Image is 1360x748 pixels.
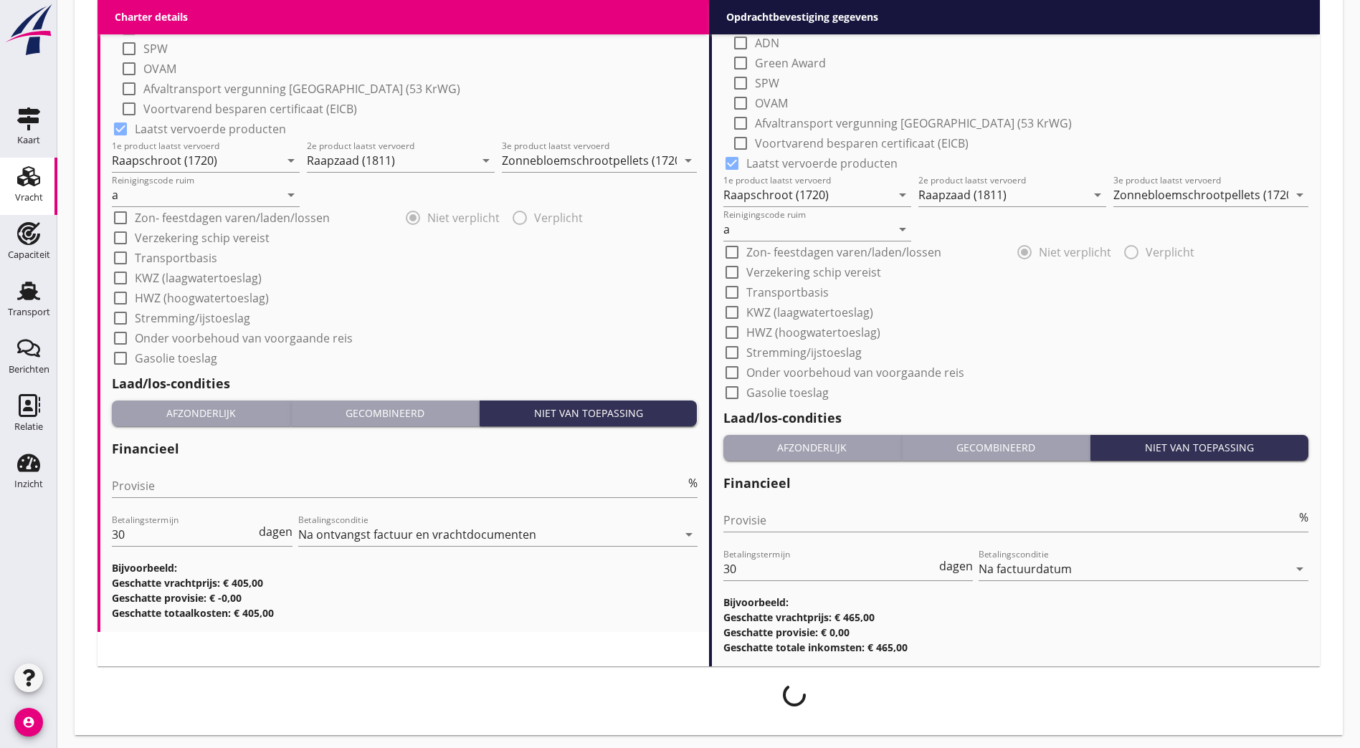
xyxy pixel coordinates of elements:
label: Zon- feestdagen varen/laden/lossen [135,211,330,225]
div: dagen [936,560,973,572]
label: SPW [143,42,168,56]
div: Relatie [14,422,43,431]
label: Laatst vervoerde producten [135,122,286,136]
button: Gecombineerd [902,435,1090,461]
div: Niet van toepassing [1096,440,1303,455]
i: arrow_drop_down [477,152,495,169]
h2: Laad/los-condities [112,374,698,393]
h3: Geschatte totaalkosten: € 405,00 [112,605,698,620]
i: arrow_drop_down [282,186,300,203]
input: 3e product laatst vervoerd [502,149,677,172]
input: Provisie [112,474,685,497]
label: KWZ (laagwatertoeslag) [746,305,873,320]
label: Stremming/ijstoeslag [135,311,250,325]
div: % [1296,512,1308,523]
i: arrow_drop_down [894,186,911,203]
h3: Geschatte provisie: € 0,00 [723,625,1309,640]
div: Inzicht [14,479,43,489]
h3: Geschatte provisie: € -0,00 [112,590,698,605]
div: Vracht [15,193,43,202]
button: Afzonderlijk [723,435,903,461]
input: Provisie [723,509,1297,532]
div: Capaciteit [8,250,50,259]
button: Niet van toepassing [1090,435,1308,461]
button: Afzonderlijk [112,401,291,426]
label: Voortvarend besparen certificaat (EICB) [755,136,969,150]
div: Kaart [17,135,40,145]
input: Betalingstermijn [723,557,937,580]
h2: Laad/los-condities [723,408,1309,428]
i: arrow_drop_down [1089,186,1106,203]
label: Onder voorbehoud van voorgaande reis [746,365,964,380]
label: OVAM [143,62,176,76]
input: 2e product laatst vervoerd [307,149,475,172]
label: Afvaltransport vergunning [GEOGRAPHIC_DATA] (53 KrWG) [755,116,1072,130]
label: Voortvarend besparen certificaat (EICB) [143,102,357,116]
label: Verzekering schip vereist [135,231,270,245]
label: ADN [755,36,779,50]
div: Gecombineerd [297,406,473,421]
label: HWZ (hoogwatertoeslag) [746,325,880,340]
input: Betalingstermijn [112,523,256,546]
div: Afzonderlijk [729,440,896,455]
i: arrow_drop_down [282,152,300,169]
label: Stremming/ijstoeslag [746,345,862,360]
input: Reinigingscode ruim [112,183,280,206]
h3: Geschatte totale inkomsten: € 465,00 [723,640,1309,655]
label: Transportbasis [135,251,217,265]
label: Zon- feestdagen varen/laden/lossen [746,245,941,259]
div: % [685,477,698,489]
h3: Geschatte vrachtprijs: € 465,00 [723,610,1309,625]
div: Na ontvangst factuur en vrachtdocumenten [298,528,536,541]
i: arrow_drop_down [680,526,698,543]
label: HWZ (hoogwatertoeslag) [135,291,269,305]
label: Green Award [143,21,214,36]
h3: Bijvoorbeeld: [112,560,698,575]
h3: Bijvoorbeeld: [723,595,1309,610]
label: Gasolie toeslag [135,351,217,365]
label: ADN [143,1,168,16]
h2: Financieel [112,439,698,459]
div: Berichten [9,365,49,374]
button: Gecombineerd [291,401,480,426]
div: Na factuurdatum [979,562,1072,575]
h3: Geschatte vrachtprijs: € 405,00 [112,575,698,590]
label: Afvaltransport vergunning [GEOGRAPHIC_DATA] (53 KrWG) [143,82,460,96]
h2: Financieel [723,474,1309,493]
label: Laatst vervoerde producten [746,156,898,171]
div: Afzonderlijk [118,406,285,421]
div: Niet van toepassing [485,406,692,421]
div: Transport [8,307,50,317]
div: Gecombineerd [908,440,1084,455]
button: Niet van toepassing [480,401,698,426]
img: logo-small.a267ee39.svg [3,4,54,57]
label: Verzekering schip vereist [746,265,881,279]
label: Gasolie toeslag [746,385,829,400]
i: account_circle [14,708,43,737]
i: arrow_drop_down [1291,560,1308,577]
label: Transportbasis [746,285,829,299]
label: KWZ (laagwatertoeslag) [135,271,262,285]
input: 3e product laatst vervoerd [1113,183,1288,206]
i: arrow_drop_down [894,221,911,238]
div: dagen [256,526,293,537]
input: Reinigingscode ruim [723,218,891,241]
label: Onder voorbehoud van voorgaande reis [135,331,353,345]
input: 1e product laatst vervoerd [112,149,280,172]
label: SPW [755,76,779,90]
i: arrow_drop_down [1291,186,1308,203]
input: 2e product laatst vervoerd [918,183,1086,206]
label: Green Award [755,56,826,70]
i: arrow_drop_down [680,152,697,169]
label: OVAM [755,96,788,110]
input: 1e product laatst vervoerd [723,183,891,206]
label: GMP/ Ovocom [755,16,833,30]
